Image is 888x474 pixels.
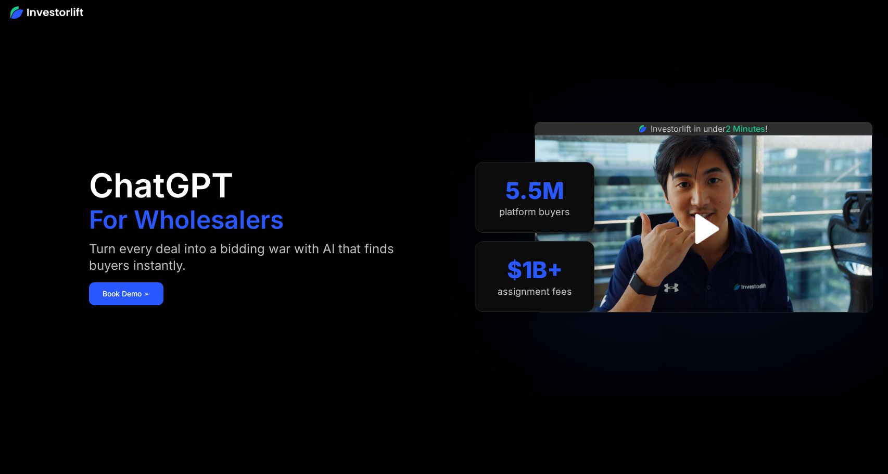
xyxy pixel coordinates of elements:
a: open lightbox [680,206,727,252]
h1: For Wholesalers [89,207,284,232]
div: $1B+ [507,256,563,284]
div: Investorlift in under ! [651,122,768,135]
div: platform buyers [499,206,570,218]
a: Book Demo ➢ [89,282,163,305]
h1: ChatGPT [89,169,233,202]
div: 5.5M [505,177,564,205]
span: 2 Minutes [726,123,765,134]
div: Turn every deal into a bidding war with AI that finds buyers instantly. [89,241,418,274]
div: assignment fees [498,286,572,297]
iframe: Customer reviews powered by Trustpilot [626,318,782,330]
